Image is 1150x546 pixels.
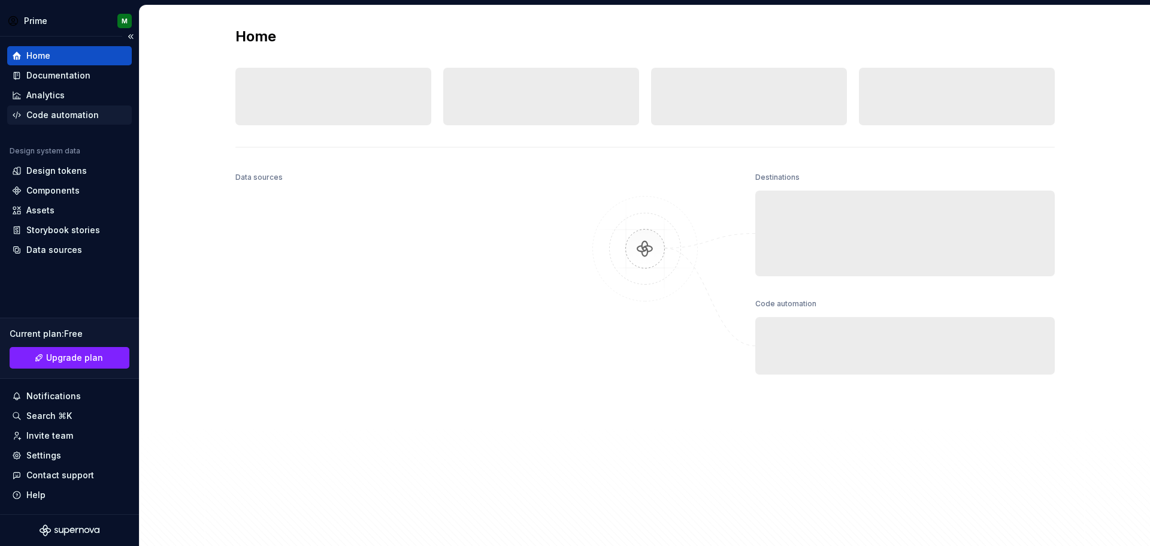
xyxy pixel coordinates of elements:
div: Prime [24,15,47,27]
a: Components [7,181,132,200]
div: Data sources [26,244,82,256]
div: Components [26,185,80,197]
span: Upgrade plan [46,352,103,364]
div: Code automation [755,295,816,312]
div: Contact support [26,469,94,481]
div: Invite team [26,430,73,442]
svg: Supernova Logo [40,524,99,536]
div: Destinations [755,169,800,186]
button: Collapse sidebar [122,28,139,45]
a: Documentation [7,66,132,85]
div: Current plan : Free [10,328,129,340]
div: Data sources [235,169,283,186]
div: Assets [26,204,55,216]
a: Assets [7,201,132,220]
div: Design tokens [26,165,87,177]
div: Search ⌘K [26,410,72,422]
button: PrimeM [2,8,137,34]
a: Home [7,46,132,65]
a: Storybook stories [7,221,132,240]
button: Search ⌘K [7,406,132,426]
a: Upgrade plan [10,347,129,369]
div: Help [26,489,46,501]
div: Code automation [26,109,99,121]
button: Contact support [7,466,132,485]
a: Code automation [7,105,132,125]
a: Analytics [7,86,132,105]
div: Design system data [10,146,80,156]
div: Documentation [26,70,90,82]
div: Storybook stories [26,224,100,236]
button: Help [7,485,132,505]
div: Analytics [26,89,65,101]
a: Design tokens [7,161,132,180]
div: Home [26,50,50,62]
a: Settings [7,446,132,465]
div: Settings [26,450,61,461]
h2: Home [235,27,276,46]
div: Notifications [26,390,81,402]
div: M [122,16,128,26]
a: Data sources [7,240,132,260]
a: Invite team [7,426,132,445]
button: Notifications [7,387,132,406]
